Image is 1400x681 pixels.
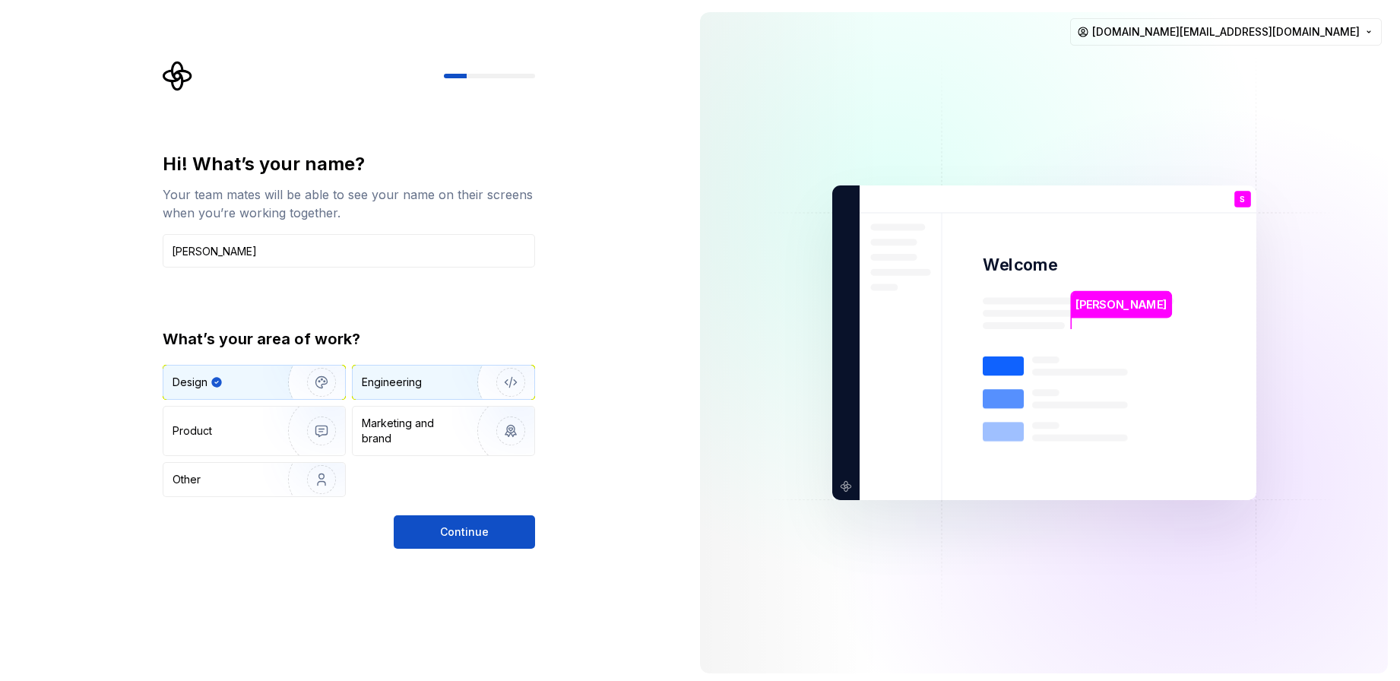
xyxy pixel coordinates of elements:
[163,328,535,350] div: What’s your area of work?
[163,234,535,268] input: Han Solo
[1092,24,1360,40] span: [DOMAIN_NAME][EMAIL_ADDRESS][DOMAIN_NAME]
[394,515,535,549] button: Continue
[173,375,207,390] div: Design
[440,524,489,540] span: Continue
[1075,296,1167,313] p: [PERSON_NAME]
[173,423,212,439] div: Product
[173,472,201,487] div: Other
[362,375,422,390] div: Engineering
[163,185,535,222] div: Your team mates will be able to see your name on their screens when you’re working together.
[163,61,193,91] svg: Supernova Logo
[362,416,464,446] div: Marketing and brand
[983,254,1057,276] p: Welcome
[1070,18,1382,46] button: [DOMAIN_NAME][EMAIL_ADDRESS][DOMAIN_NAME]
[1240,195,1245,204] p: S
[163,152,535,176] div: Hi! What’s your name?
